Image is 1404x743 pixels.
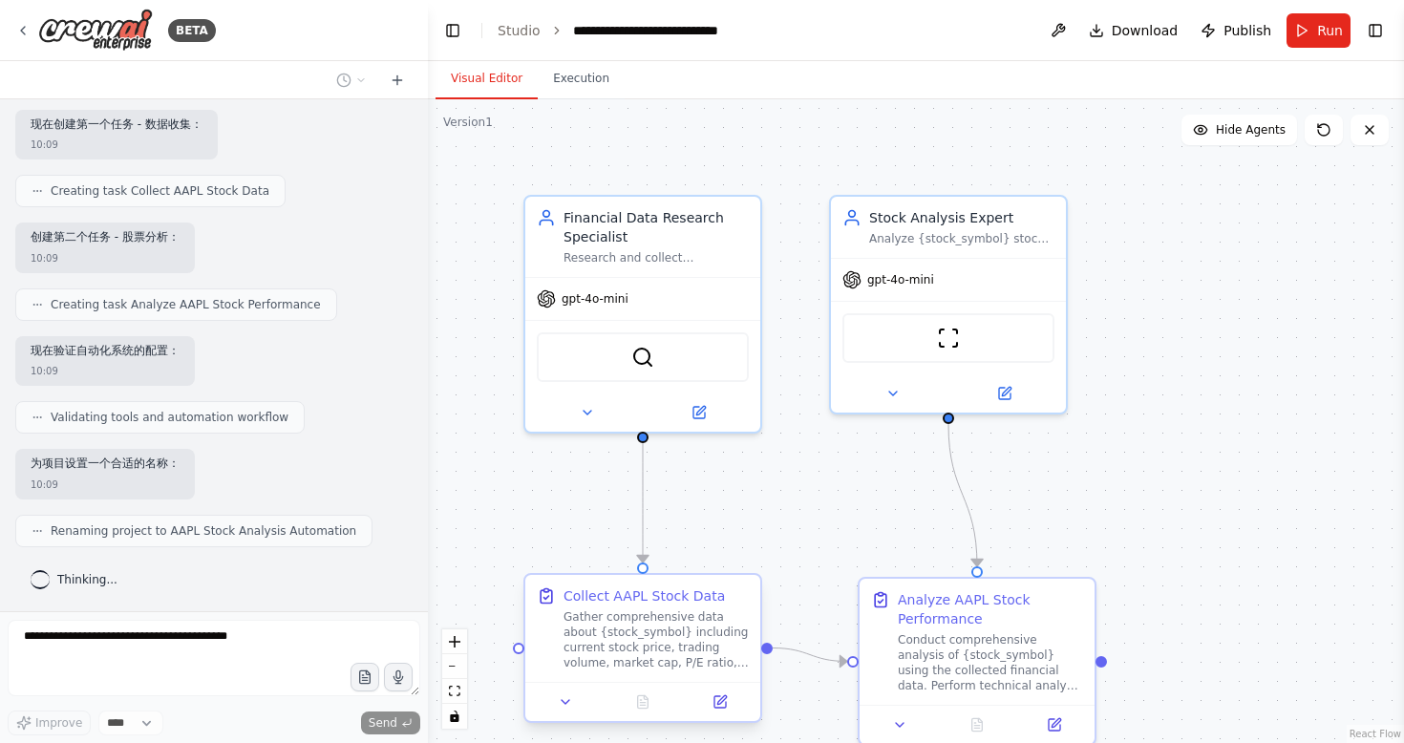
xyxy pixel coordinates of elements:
button: Visual Editor [436,59,538,99]
button: Upload files [351,663,379,691]
button: Open in side panel [1021,713,1087,736]
div: Stock Analysis ExpertAnalyze {stock_symbol} stock performance using collected data to provide com... [829,195,1068,414]
div: Collect AAPL Stock DataGather comprehensive data about {stock_symbol} including current stock pri... [523,577,762,727]
button: Open in side panel [687,690,753,713]
button: Open in side panel [950,382,1058,405]
button: Improve [8,711,91,735]
span: Download [1112,21,1179,40]
button: zoom out [442,654,467,679]
span: Renaming project to AAPL Stock Analysis Automation [51,523,356,539]
span: Send [369,715,397,731]
div: Conduct comprehensive analysis of {stock_symbol} using the collected financial data. Perform tech... [898,632,1083,693]
a: React Flow attribution [1350,729,1401,739]
div: Gather comprehensive data about {stock_symbol} including current stock price, trading volume, mar... [564,609,749,670]
button: zoom in [442,629,467,654]
span: Creating task Collect AAPL Stock Data [51,183,269,199]
button: Hide Agents [1181,115,1297,145]
span: Run [1317,21,1343,40]
button: Download [1081,13,1186,48]
div: 10:09 [31,478,58,492]
button: fit view [442,679,467,704]
div: Research and collect comprehensive data about {stock_symbol} including current stock price, finan... [564,250,749,265]
p: 创建第二个任务 - 股票分析： [31,230,180,245]
span: Thinking... [57,572,117,587]
div: Analyze {stock_symbol} stock performance using collected data to provide comprehensive technical ... [869,231,1054,246]
div: Analyze AAPL Stock Performance [898,590,1083,628]
div: Financial Data Research SpecialistResearch and collect comprehensive data about {stock_symbol} in... [523,195,762,434]
div: Financial Data Research Specialist [564,208,749,246]
button: toggle interactivity [442,704,467,729]
span: Validating tools and automation workflow [51,410,288,425]
button: Open in side panel [645,401,753,424]
span: gpt-4o-mini [562,291,628,307]
img: Logo [38,9,153,52]
p: 现在创建第一个任务 - 数据收集： [31,117,202,133]
p: 为项目设置一个合适的名称： [31,456,180,472]
button: Show right sidebar [1362,17,1389,44]
span: Improve [35,715,82,731]
div: 10:09 [31,251,58,265]
button: Execution [538,59,625,99]
button: Send [361,711,420,734]
span: Hide Agents [1216,122,1286,138]
a: Studio [498,23,541,38]
button: Hide left sidebar [439,17,466,44]
img: SerperDevTool [631,346,654,369]
g: Edge from 51d8a42b-e5d9-44c4-89f7-bf636c43d4d2 to ed388b71-c8e1-4471-91d0-29afd32bd642 [939,424,987,566]
div: React Flow controls [442,629,467,729]
button: Start a new chat [382,69,413,92]
nav: breadcrumb [498,21,778,40]
div: 10:09 [31,364,58,378]
span: gpt-4o-mini [867,272,934,287]
div: Collect AAPL Stock Data [564,586,725,605]
div: Stock Analysis Expert [869,208,1054,227]
g: Edge from 9c4696b6-862c-4e6a-b7f2-8a5924abea7a to ed388b71-c8e1-4471-91d0-29afd32bd642 [773,639,847,671]
p: 现在验证自动化系统的配置： [31,344,180,359]
button: Switch to previous chat [329,69,374,92]
g: Edge from 4da428f2-e771-46a0-b234-e61748a26f34 to 9c4696b6-862c-4e6a-b7f2-8a5924abea7a [633,443,652,563]
div: 10:09 [31,138,58,152]
button: No output available [937,713,1018,736]
img: ScrapeWebsiteTool [937,327,960,350]
span: Creating task Analyze AAPL Stock Performance [51,297,321,312]
span: Publish [1223,21,1271,40]
button: No output available [603,690,684,713]
div: BETA [168,19,216,42]
button: Click to speak your automation idea [384,663,413,691]
button: Publish [1193,13,1279,48]
div: Version 1 [443,115,493,130]
button: Run [1287,13,1351,48]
